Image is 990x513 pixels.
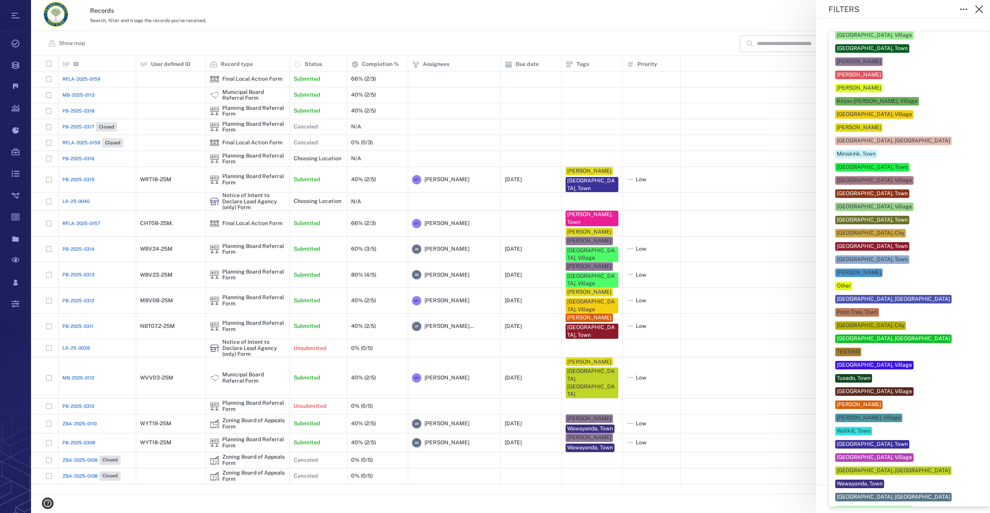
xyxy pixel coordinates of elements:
div: [GEOGRAPHIC_DATA], [GEOGRAPHIC_DATA] [837,335,950,343]
div: [GEOGRAPHIC_DATA], Town [837,45,908,52]
div: [GEOGRAPHIC_DATA], [GEOGRAPHIC_DATA] [837,295,950,303]
div: [PERSON_NAME] [837,124,881,132]
div: [GEOGRAPHIC_DATA], Village [837,388,912,395]
div: [GEOGRAPHIC_DATA], Village [837,177,912,184]
div: [GEOGRAPHIC_DATA], Town [837,216,908,224]
span: Help [17,5,33,12]
div: TESTING [837,348,860,356]
div: Tuxedo, Town [837,374,871,382]
div: [GEOGRAPHIC_DATA], Village [837,361,912,369]
div: Miniskink, Town [837,150,876,158]
div: [GEOGRAPHIC_DATA], Town [837,256,908,263]
div: [PERSON_NAME] [837,84,881,92]
div: [GEOGRAPHIC_DATA], Village [837,31,912,39]
div: [GEOGRAPHIC_DATA], City [837,229,904,237]
div: [PERSON_NAME] [837,71,881,79]
div: [GEOGRAPHIC_DATA], City [837,322,904,329]
div: [GEOGRAPHIC_DATA], Village [837,111,912,118]
div: [GEOGRAPHIC_DATA], Town [837,243,908,250]
div: [GEOGRAPHIC_DATA], [GEOGRAPHIC_DATA] [837,493,950,501]
div: [GEOGRAPHIC_DATA], Town [837,163,908,171]
div: [GEOGRAPHIC_DATA], Town [837,190,908,198]
div: [PERSON_NAME], Village [837,414,901,422]
div: [GEOGRAPHIC_DATA], [GEOGRAPHIC_DATA] [837,137,950,145]
div: Kiryas [PERSON_NAME], Village [837,97,917,105]
div: [GEOGRAPHIC_DATA], Village [837,454,912,461]
div: Palm Tree, Town [837,308,877,316]
div: [PERSON_NAME] [837,401,881,409]
div: [GEOGRAPHIC_DATA], [GEOGRAPHIC_DATA] [837,467,950,475]
div: [PERSON_NAME] [837,269,881,277]
div: [GEOGRAPHIC_DATA], Town [837,440,908,448]
div: [GEOGRAPHIC_DATA], Village [837,203,912,211]
div: Wallkill, Town [837,427,871,435]
div: Wawayanda, Town [837,480,883,488]
div: [PERSON_NAME] [837,58,881,66]
div: Other [837,282,851,290]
